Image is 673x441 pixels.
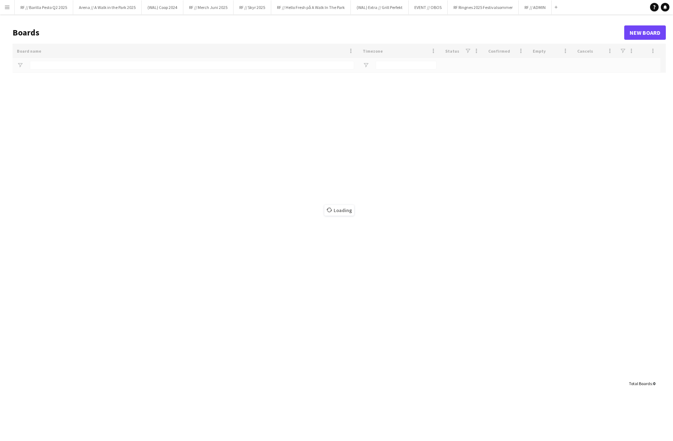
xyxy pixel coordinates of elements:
[324,205,354,216] span: Loading
[234,0,271,14] button: RF // Skyr 2025
[271,0,351,14] button: RF // Hello Fresh på A Walk In The Park
[73,0,142,14] button: Arena // A Walk in the Park 2025
[351,0,409,14] button: (WAL) Extra // Grill Perfekt
[519,0,552,14] button: RF // ADMIN
[448,0,519,14] button: RF Ringnes 2025 Festivalsommer
[409,0,448,14] button: EVENT // OBOS
[15,0,73,14] button: RF // Barilla Pesto Q2 2025
[653,381,655,386] span: 0
[624,25,666,40] a: New Board
[13,27,624,38] h1: Boards
[629,377,655,390] div: :
[629,381,652,386] span: Total Boards
[142,0,183,14] button: (WAL) Coop 2024
[183,0,234,14] button: RF // Merch Juni 2025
